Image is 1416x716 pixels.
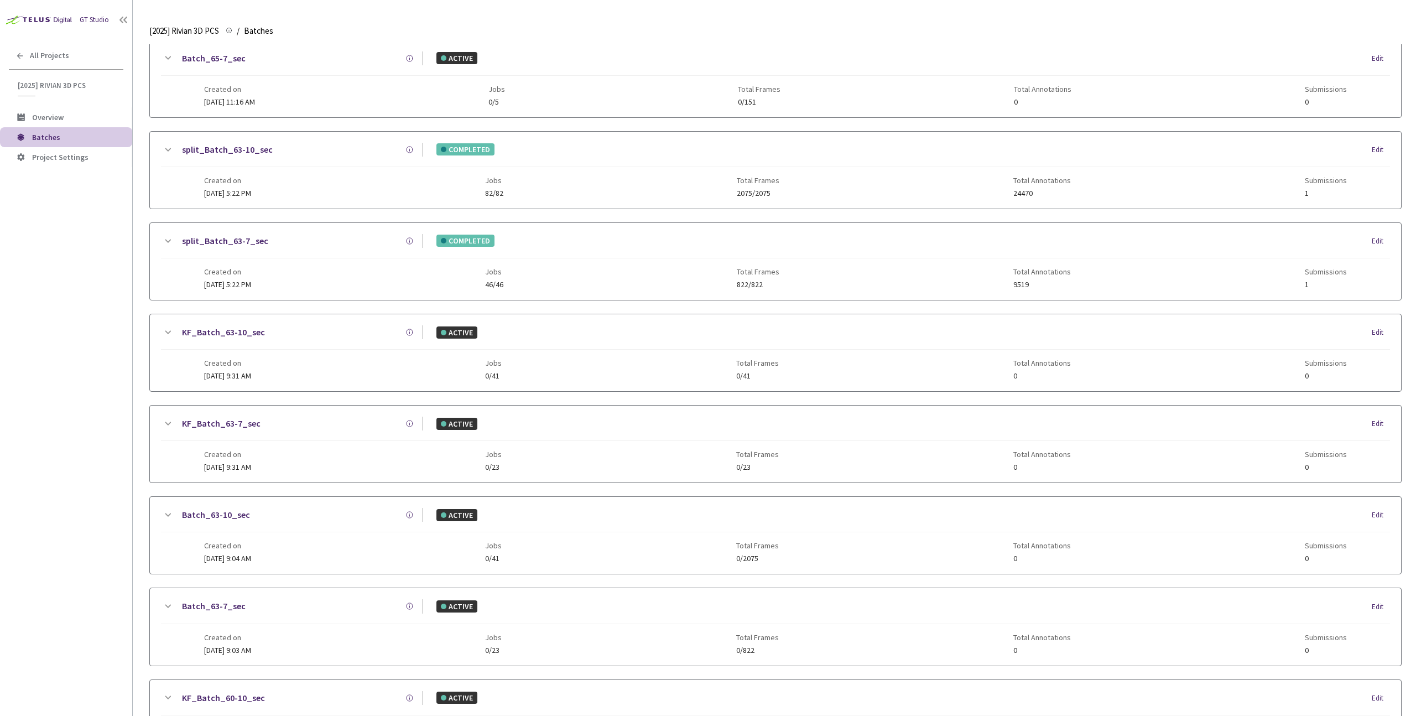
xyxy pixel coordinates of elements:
div: split_Batch_63-7_secCOMPLETEDEditCreated on[DATE] 5:22 PMJobs46/46Total Frames822/822Total Annota... [150,223,1401,300]
span: Jobs [485,541,502,550]
span: Total Annotations [1013,450,1071,459]
span: Created on [204,541,251,550]
span: [DATE] 9:04 AM [204,553,251,563]
span: [DATE] 5:22 PM [204,188,251,198]
div: ACTIVE [436,509,477,521]
span: Total Frames [738,85,780,94]
span: Submissions [1305,267,1347,276]
span: 0 [1013,463,1071,471]
span: 0/23 [485,463,502,471]
span: Total Frames [736,541,779,550]
div: ACTIVE [436,418,477,430]
span: Submissions [1305,85,1347,94]
span: Created on [204,633,251,642]
div: ACTIVE [436,600,477,613]
span: Created on [204,176,251,185]
li: / [237,24,240,38]
span: 0/822 [736,646,779,655]
div: Edit [1372,144,1390,155]
a: Batch_63-10_sec [182,508,250,522]
span: [2025] Rivian 3D PCS [149,24,219,38]
span: 0/23 [736,463,779,471]
span: All Projects [30,51,69,60]
span: [DATE] 9:31 AM [204,462,251,472]
div: ACTIVE [436,326,477,339]
div: Batch_65-7_secACTIVEEditCreated on[DATE] 11:16 AMJobs0/5Total Frames0/151Total Annotations0Submis... [150,40,1401,117]
span: 0 [1305,554,1347,563]
div: Batch_63-10_secACTIVEEditCreated on[DATE] 9:04 AMJobs0/41Total Frames0/2075Total Annotations0Subm... [150,497,1401,574]
span: [DATE] 9:31 AM [204,371,251,381]
span: 2075/2075 [737,189,779,198]
span: 0 [1305,463,1347,471]
div: ACTIVE [436,692,477,704]
span: Batches [244,24,273,38]
span: 0 [1013,554,1071,563]
span: Jobs [485,176,503,185]
div: Batch_63-7_secACTIVEEditCreated on[DATE] 9:03 AMJobs0/23Total Frames0/822Total Annotations0Submis... [150,588,1401,665]
span: Submissions [1305,176,1347,185]
span: Jobs [488,85,505,94]
span: 0/2075 [736,554,779,563]
span: Created on [204,85,255,94]
span: Total Frames [737,267,779,276]
span: 0 [1305,98,1347,106]
span: Total Annotations [1013,267,1071,276]
span: 0 [1013,372,1071,380]
div: GT Studio [80,15,109,25]
span: [DATE] 5:22 PM [204,279,251,289]
span: Created on [204,450,251,459]
span: Submissions [1305,450,1347,459]
span: Total Annotations [1013,541,1071,550]
span: Total Annotations [1013,176,1071,185]
a: Batch_63-7_sec [182,599,246,613]
span: 82/82 [485,189,503,198]
div: Edit [1372,693,1390,704]
span: Total Annotations [1014,85,1071,94]
div: Edit [1372,236,1390,247]
span: [DATE] 11:16 AM [204,97,255,107]
div: Edit [1372,327,1390,338]
span: Submissions [1305,359,1347,367]
span: Batches [32,132,60,142]
span: 0 [1305,372,1347,380]
span: Total Annotations [1013,633,1071,642]
div: Edit [1372,510,1390,521]
span: 1 [1305,189,1347,198]
span: 0/41 [485,554,502,563]
a: Batch_65-7_sec [182,51,246,65]
a: KF_Batch_63-10_sec [182,325,265,339]
span: Jobs [485,633,502,642]
span: 0 [1014,98,1071,106]
span: 0/151 [738,98,780,106]
span: Total Frames [736,450,779,459]
span: Jobs [485,267,503,276]
span: [DATE] 9:03 AM [204,645,251,655]
span: [2025] Rivian 3D PCS [18,81,117,90]
span: Total Frames [736,359,779,367]
div: ACTIVE [436,52,477,64]
span: 0/41 [485,372,502,380]
span: Jobs [485,359,502,367]
span: 0/23 [485,646,502,655]
div: Edit [1372,53,1390,64]
span: 0 [1013,646,1071,655]
span: Overview [32,112,64,122]
span: Submissions [1305,633,1347,642]
span: Jobs [485,450,502,459]
span: 822/822 [737,281,779,289]
span: Submissions [1305,541,1347,550]
div: split_Batch_63-10_secCOMPLETEDEditCreated on[DATE] 5:22 PMJobs82/82Total Frames2075/2075Total Ann... [150,132,1401,209]
span: Created on [204,359,251,367]
a: split_Batch_63-10_sec [182,143,273,157]
span: Project Settings [32,152,88,162]
div: KF_Batch_63-10_secACTIVEEditCreated on[DATE] 9:31 AMJobs0/41Total Frames0/41Total Annotations0Sub... [150,314,1401,391]
span: 9519 [1013,281,1071,289]
span: Total Annotations [1013,359,1071,367]
span: 0/5 [488,98,505,106]
div: COMPLETED [436,143,494,155]
a: KF_Batch_63-7_sec [182,417,261,430]
a: split_Batch_63-7_sec [182,234,268,248]
span: Total Frames [737,176,779,185]
span: Total Frames [736,633,779,642]
span: 24470 [1013,189,1071,198]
